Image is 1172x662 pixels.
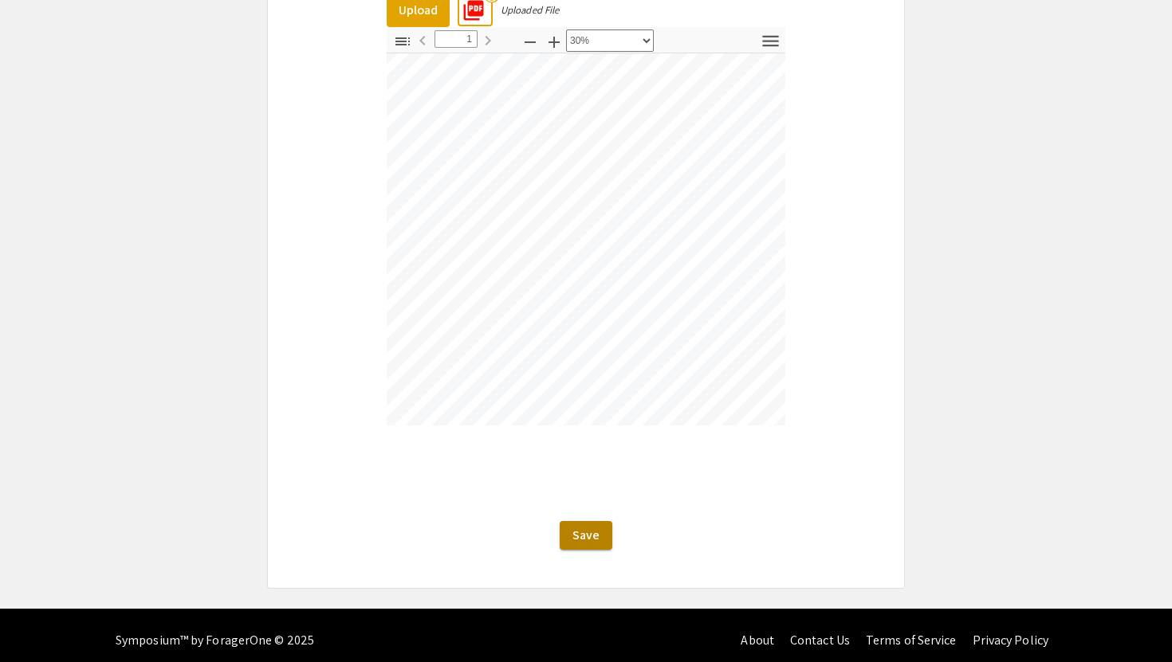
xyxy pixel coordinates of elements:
button: Save [560,521,612,550]
select: Zoom [566,29,654,52]
span: Save [572,527,600,543]
a: About [741,632,774,648]
button: Next Page [474,28,501,51]
div: Uploaded File [501,3,559,17]
button: Zoom In [541,29,568,53]
a: Contact Us [790,632,850,648]
a: Privacy Policy [973,632,1048,648]
button: Previous Page [409,28,436,51]
a: Terms of Service [866,632,957,648]
button: Zoom Out [517,29,544,53]
button: Toggle Sidebar [389,29,416,53]
button: Tools [757,29,784,53]
input: Page [435,30,478,48]
iframe: Chat [12,590,68,650]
